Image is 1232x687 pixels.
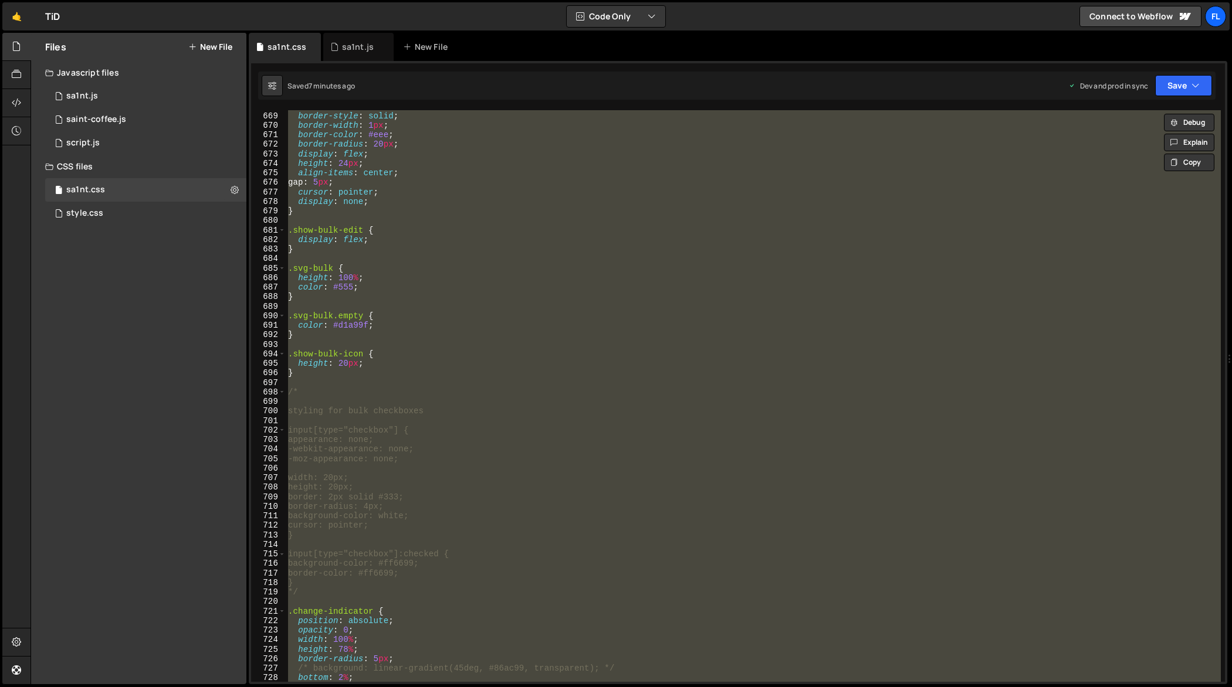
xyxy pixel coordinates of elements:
div: style.css [66,208,103,219]
div: 713 [251,530,286,540]
div: 686 [251,273,286,283]
div: TiD [45,9,60,23]
div: 690 [251,311,286,321]
div: 716 [251,559,286,568]
div: 4604/24567.js [45,131,246,155]
div: 682 [251,235,286,244]
a: Fl [1205,6,1226,27]
div: 722 [251,616,286,625]
button: New File [188,42,232,52]
div: 677 [251,188,286,197]
div: 675 [251,168,286,178]
div: 684 [251,254,286,263]
div: 695 [251,359,286,368]
h2: Files [45,40,66,53]
div: 702 [251,426,286,435]
div: 708 [251,482,286,492]
div: 718 [251,578,286,587]
div: 692 [251,330,286,339]
button: Copy [1164,154,1214,171]
div: 711 [251,511,286,521]
div: 709 [251,492,286,502]
div: 724 [251,635,286,644]
div: 4604/25434.css [45,202,246,225]
button: Code Only [567,6,665,27]
div: 704 [251,444,286,454]
div: 706 [251,464,286,473]
div: Dev and prod in sync [1068,81,1148,91]
div: 703 [251,435,286,444]
div: script.js [66,138,100,148]
div: 669 [251,111,286,121]
div: 679 [251,206,286,216]
button: Explain [1164,134,1214,151]
div: sa1nt.css [45,178,246,202]
div: 674 [251,159,286,168]
div: 705 [251,454,286,464]
div: 715 [251,549,286,559]
div: 678 [251,197,286,206]
div: 680 [251,216,286,225]
div: 725 [251,645,286,654]
div: 721 [251,607,286,616]
div: 698 [251,387,286,397]
div: 691 [251,321,286,330]
div: 687 [251,283,286,292]
div: 717 [251,569,286,578]
div: 693 [251,340,286,349]
div: 681 [251,226,286,235]
div: sa1nt.js [342,41,374,53]
div: 710 [251,502,286,511]
div: 720 [251,597,286,606]
div: sa1nt.js [66,91,98,101]
div: 672 [251,140,286,149]
div: sa1nt.css [66,185,105,195]
div: 728 [251,673,286,682]
div: sa1nt.js [45,84,246,108]
div: 4604/27020.js [45,108,246,131]
div: 701 [251,416,286,426]
div: 719 [251,587,286,597]
div: saint-coffee.js [66,114,126,125]
div: 670 [251,121,286,130]
div: 671 [251,130,286,140]
div: 726 [251,654,286,664]
a: 🤙 [2,2,31,30]
div: New File [403,41,452,53]
div: 700 [251,406,286,416]
div: 676 [251,178,286,187]
div: 673 [251,149,286,159]
div: 685 [251,264,286,273]
div: 694 [251,349,286,359]
button: Save [1155,75,1212,96]
div: CSS files [31,155,246,178]
div: 689 [251,302,286,311]
div: 688 [251,292,286,301]
div: 712 [251,521,286,530]
div: 683 [251,244,286,254]
div: 696 [251,368,286,377]
div: Saved [287,81,355,91]
div: sa1nt.css [268,41,306,53]
div: 697 [251,378,286,387]
div: 707 [251,473,286,482]
div: 723 [251,625,286,635]
div: 714 [251,540,286,549]
div: Javascript files [31,61,246,84]
button: Debug [1164,114,1214,131]
div: 7 minutes ago [309,81,355,91]
div: 727 [251,664,286,673]
a: Connect to Webflow [1079,6,1201,27]
div: 699 [251,397,286,406]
